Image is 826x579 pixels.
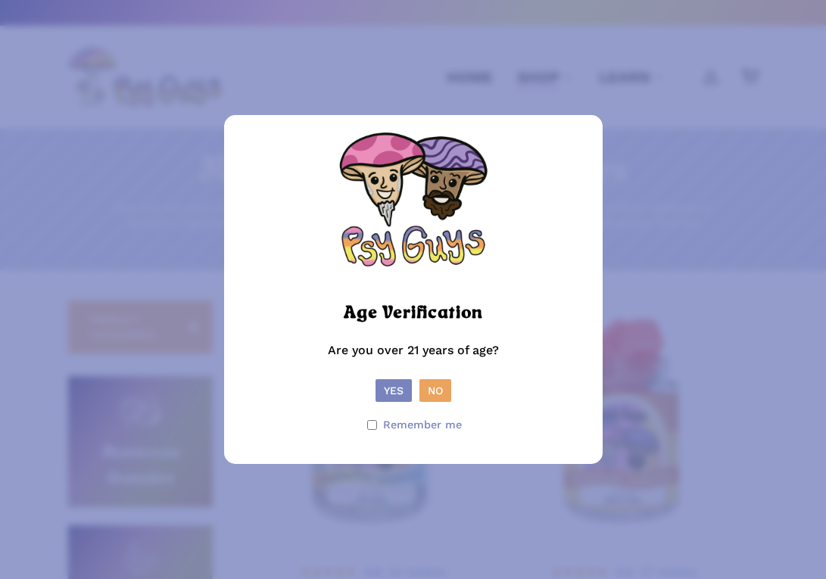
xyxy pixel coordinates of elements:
[419,379,451,402] button: No
[344,300,482,328] h2: Age Verification
[367,420,377,430] input: Remember me
[338,130,489,282] img: PsyGuys
[383,414,462,435] span: Remember me
[376,379,412,402] button: Yes
[239,340,588,379] p: Are you over 21 years of age?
